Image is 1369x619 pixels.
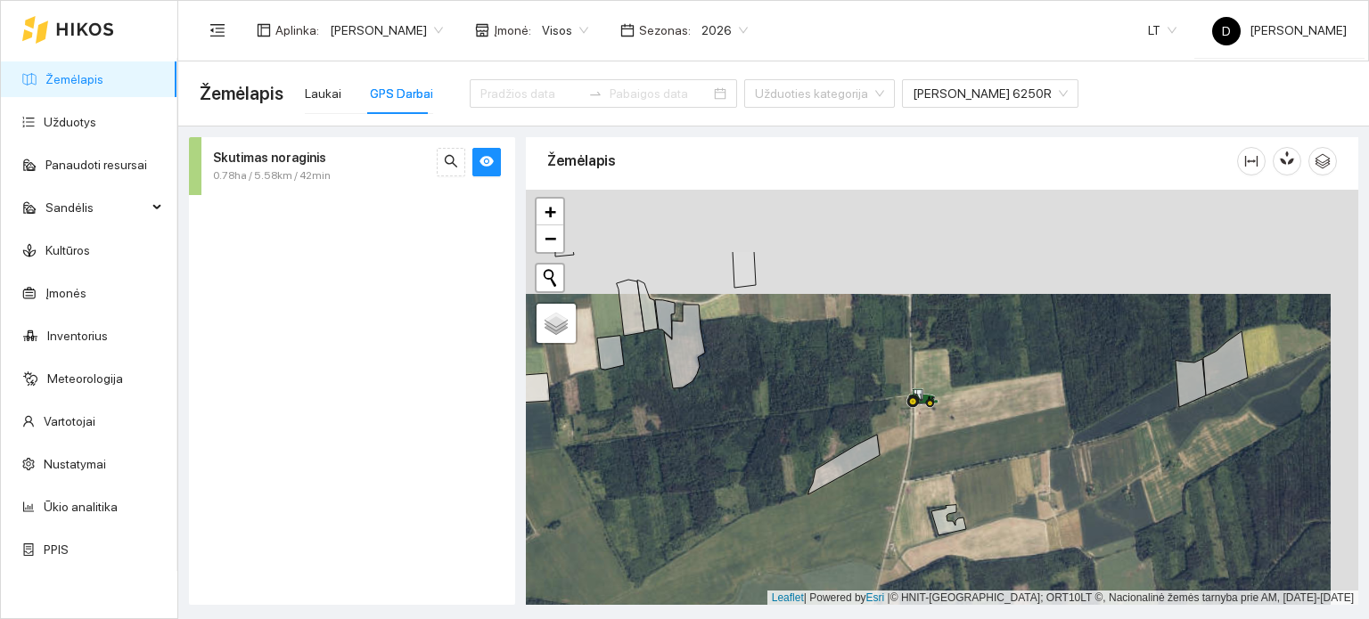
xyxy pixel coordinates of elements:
[547,135,1237,186] div: Žemėlapis
[209,22,225,38] span: menu-fold
[588,86,603,101] span: swap-right
[545,227,556,249] span: −
[213,167,331,184] span: 0.78ha / 5.58km / 42min
[44,414,95,428] a: Vartotojai
[44,542,69,557] a: PPIS
[480,154,494,171] span: eye
[494,20,531,40] span: Įmonė :
[330,17,443,44] span: Dovydas Baršauskas
[45,158,147,172] a: Panaudoti resursai
[200,12,235,48] button: menu-fold
[537,304,576,343] a: Layers
[542,17,588,44] span: Visos
[537,225,563,252] a: Zoom out
[444,154,458,171] span: search
[701,17,748,44] span: 2026
[1238,154,1265,168] span: column-width
[480,84,581,103] input: Pradžios data
[472,148,501,176] button: eye
[772,591,804,604] a: Leaflet
[537,199,563,225] a: Zoom in
[610,84,710,103] input: Pabaigos data
[588,86,603,101] span: to
[44,115,96,129] a: Užduotys
[45,243,90,257] a: Kultūros
[47,371,123,386] a: Meteorologija
[257,23,271,37] span: layout
[370,84,433,103] div: GPS Darbai
[44,500,118,514] a: Ūkio analitika
[913,80,1068,107] span: John deere 6250R
[888,591,890,604] span: |
[537,265,563,291] button: Initiate a new search
[189,137,515,195] div: Skutimas noraginis0.78ha / 5.58km / 42minsearcheye
[1237,147,1266,175] button: column-width
[475,23,489,37] span: shop
[213,151,326,165] strong: Skutimas noraginis
[45,286,86,300] a: Įmonės
[1148,17,1176,44] span: LT
[866,591,885,604] a: Esri
[620,23,635,37] span: calendar
[275,20,319,40] span: Aplinka :
[47,329,108,343] a: Inventorius
[200,79,283,108] span: Žemėlapis
[305,84,341,103] div: Laukai
[1212,23,1347,37] span: [PERSON_NAME]
[437,148,465,176] button: search
[45,72,103,86] a: Žemėlapis
[44,457,106,471] a: Nustatymai
[45,190,147,225] span: Sandėlis
[545,200,556,223] span: +
[767,590,1358,606] div: | Powered by © HNIT-[GEOGRAPHIC_DATA]; ORT10LT ©, Nacionalinė žemės tarnyba prie AM, [DATE]-[DATE]
[1222,17,1231,45] span: D
[639,20,691,40] span: Sezonas :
